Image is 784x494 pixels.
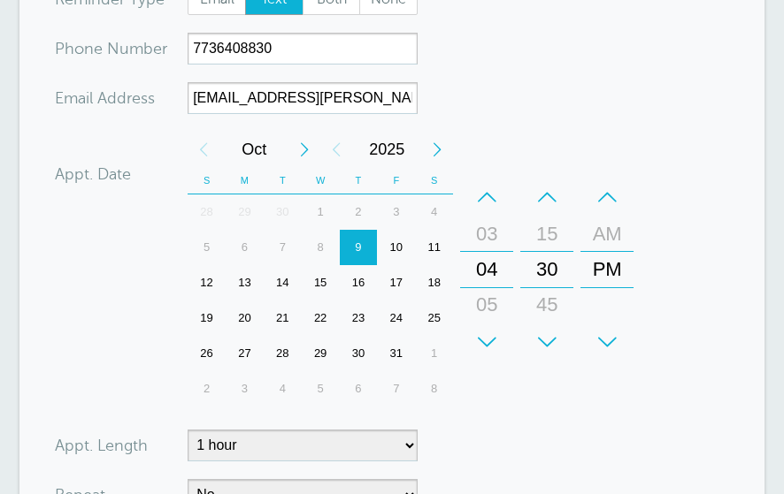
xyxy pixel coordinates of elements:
div: Thursday, October 23 [340,300,378,336]
div: Saturday, October 11 [415,230,453,265]
div: Monday, September 29 [226,194,264,230]
div: Friday, October 3 [377,194,415,230]
div: 16 [340,265,378,300]
div: Thursday, October 30 [340,336,378,371]
div: 45 [526,287,568,323]
th: M [226,167,264,194]
div: 15 [526,217,568,252]
div: 03 [465,217,508,252]
div: 10 [377,230,415,265]
div: 2 [340,194,378,230]
div: 30 [264,194,302,230]
div: 22 [302,300,340,336]
span: Pho [55,41,84,57]
div: Sunday, September 28 [188,194,226,230]
div: 19 [188,300,226,336]
div: 6 [226,230,264,265]
div: Saturday, October 25 [415,300,453,336]
th: T [340,167,378,194]
div: 31 [377,336,415,371]
div: 17 [377,265,415,300]
div: Previous Year [320,132,352,167]
div: 30 [340,336,378,371]
div: mber [55,33,188,65]
div: 18 [415,265,453,300]
div: Wednesday, November 5 [302,371,340,407]
div: Previous Month [188,132,219,167]
div: PM [586,252,628,287]
div: Next Month [288,132,320,167]
div: 4 [264,371,302,407]
div: Sunday, October 5 [188,230,226,265]
div: 8 [302,230,340,265]
div: Wednesday, October 8 [302,230,340,265]
div: Sunday, October 19 [188,300,226,336]
div: Monday, November 3 [226,371,264,407]
div: 3 [377,194,415,230]
div: 1 [302,194,340,230]
div: 11 [415,230,453,265]
div: 29 [302,336,340,371]
div: Sunday, October 12 [188,265,226,300]
div: 1 [415,336,453,371]
div: Tuesday, October 28 [264,336,302,371]
div: Tuesday, November 4 [264,371,302,407]
div: Friday, October 24 [377,300,415,336]
div: Sunday, November 2 [188,371,226,407]
div: Tuesday, October 7 [264,230,302,265]
div: ress [55,82,188,114]
div: 7 [377,371,415,407]
label: Appt. Length [55,437,148,453]
div: 8 [415,371,453,407]
div: 13 [226,265,264,300]
div: 05 [465,287,508,323]
div: 2 [188,371,226,407]
div: 26 [188,336,226,371]
div: Hours [460,179,513,360]
div: Wednesday, October 22 [302,300,340,336]
div: Friday, October 10 [377,230,415,265]
span: il Add [86,90,127,106]
div: Thursday, November 6 [340,371,378,407]
div: Next Year [421,132,453,167]
div: Saturday, November 8 [415,371,453,407]
div: Thursday, October 16 [340,265,378,300]
div: Wednesday, October 15 [302,265,340,300]
div: 14 [264,265,302,300]
label: Appt. Date [55,166,131,182]
div: 29 [226,194,264,230]
div: 30 [526,252,568,287]
div: 21 [264,300,302,336]
div: Monday, October 20 [226,300,264,336]
div: 23 [340,300,378,336]
input: Optional [188,82,418,114]
div: Monday, October 13 [226,265,264,300]
div: 3 [226,371,264,407]
th: T [264,167,302,194]
div: Saturday, October 4 [415,194,453,230]
div: 25 [415,300,453,336]
div: Friday, November 7 [377,371,415,407]
div: Wednesday, October 1 [302,194,340,230]
span: Ema [55,90,86,106]
div: 27 [226,336,264,371]
div: Saturday, November 1 [415,336,453,371]
div: 5 [188,230,226,265]
div: Minutes [520,179,573,360]
div: 15 [302,265,340,300]
div: AM [586,217,628,252]
div: 04 [465,252,508,287]
th: F [377,167,415,194]
th: W [302,167,340,194]
div: 5 [302,371,340,407]
div: Tuesday, October 21 [264,300,302,336]
div: 28 [264,336,302,371]
div: Sunday, October 26 [188,336,226,371]
div: 20 [226,300,264,336]
div: 24 [377,300,415,336]
div: 28 [188,194,226,230]
th: S [188,167,226,194]
div: Monday, October 6 [226,230,264,265]
div: 6 [340,371,378,407]
div: 06 [465,323,508,358]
